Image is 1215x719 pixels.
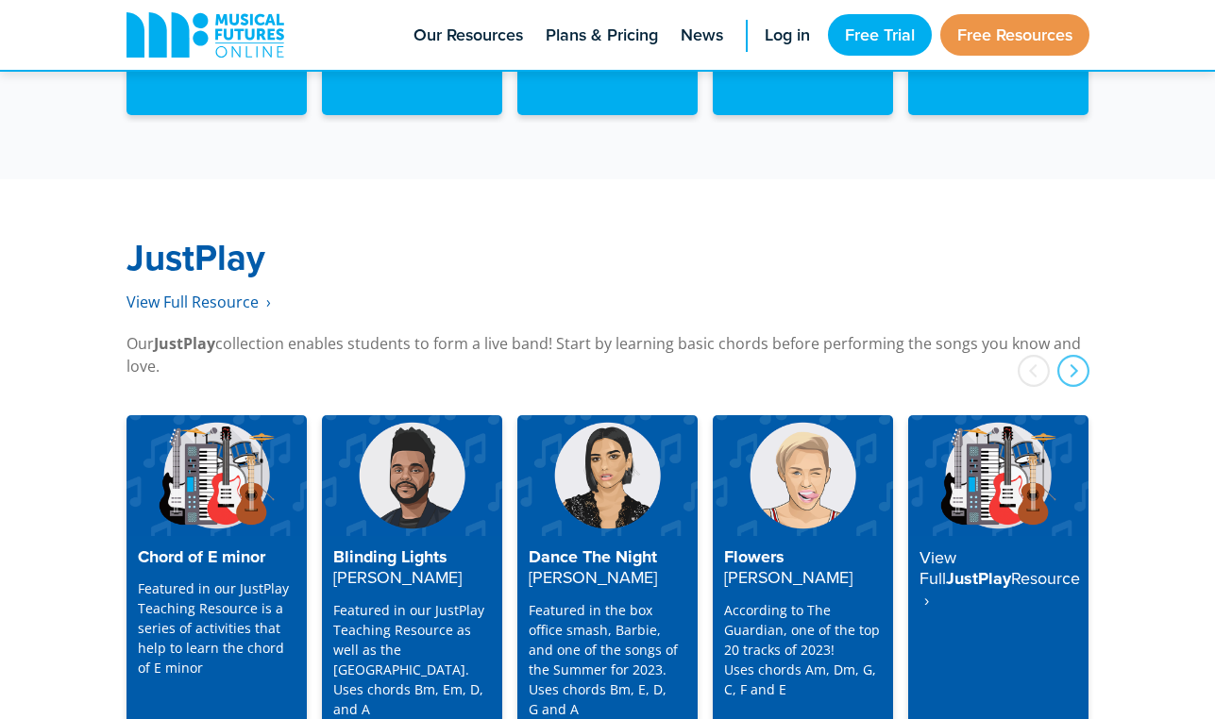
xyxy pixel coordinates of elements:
strong: [PERSON_NAME] [529,565,657,589]
a: Free Trial [828,14,932,56]
strong: View Full [920,545,956,591]
h4: JustPlay [920,547,1077,611]
a: View Full Resource‎‏‏‎ ‎ › [127,292,271,313]
span: Our Resources [413,23,523,48]
span: Plans & Pricing [546,23,658,48]
h4: Dance The Night [529,547,686,589]
p: Featured in our JustPlay Teaching Resource as well as the [GEOGRAPHIC_DATA]. Uses chords Bm, Em, ... [333,600,491,719]
strong: [PERSON_NAME] [333,565,462,589]
span: Log in [765,23,810,48]
h4: Body Percussion [138,52,295,73]
strong: JustPlay [154,333,215,354]
div: prev [1018,355,1050,387]
span: News [681,23,723,48]
div: next [1057,355,1089,387]
p: Featured in our JustPlay Teaching Resource is a series of activities that help to learn the chord... [138,578,295,677]
h4: Keyboard [920,52,1077,74]
strong: Resource ‎ › [920,566,1080,611]
strong: JustPlay [127,231,265,283]
strong: [PERSON_NAME] [724,565,852,589]
h4: ChairDrumming [529,52,686,73]
a: Free Resources [940,14,1089,56]
p: Our collection enables students to form a live band! Start by learning basic chords before perfor... [127,332,1089,377]
h4: Flowers [724,547,882,589]
h4: Untuned Percussion [333,52,491,73]
p: According to The Guardian, one of the top 20 tracks of 2023! Uses chords Am, Dm, G, C, F and E [724,600,882,699]
h4: Chord of E minor [138,547,295,568]
h4: Ukulele [724,52,882,74]
p: Featured in the box office smash, Barbie, and one of the songs of the Summer for 2023. Uses chord... [529,600,686,719]
h4: Blinding Lights [333,547,491,589]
